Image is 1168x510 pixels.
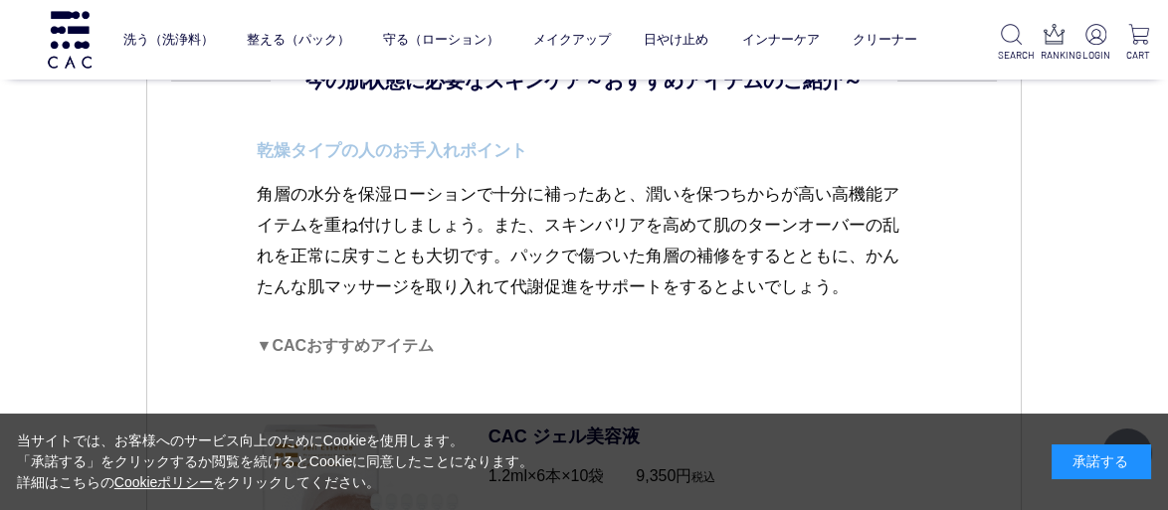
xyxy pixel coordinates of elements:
span: ▼CACおすすめアイテム [257,337,435,354]
div: 承諾する [1052,444,1151,479]
div: 当サイトでは、お客様へのサービス向上のためにCookieを使用します。 「承諾する」をクリックするか閲覧を続けるとCookieに同意したことになります。 詳細はこちらの をクリックしてください。 [17,430,534,493]
p: CART [1125,48,1152,63]
a: SEARCH [998,24,1025,63]
p: SEARCH [998,48,1025,63]
img: logo [45,11,95,68]
p: RANKING [1041,48,1068,63]
a: CART [1125,24,1152,63]
a: メイクアップ [533,17,611,63]
a: インナーケア [741,17,819,63]
a: 守る（ローション） [383,17,499,63]
a: RANKING [1041,24,1068,63]
p: 角層の水分を保湿ローションで十分に補ったあと、潤いを保つちからが高い高機能アイテムを重ね付けしましょう。また、スキンバリアを高めて肌のターンオーバーの乱れを正常に戻すことも大切です。パックで傷つ... [257,179,912,334]
a: Cookieポリシー [114,474,214,490]
a: 日やけ止め [644,17,708,63]
a: LOGIN [1082,24,1109,63]
a: クリーナー [853,17,917,63]
a: 整える（パック） [247,17,350,63]
a: 洗う（洗浄料） [123,17,214,63]
p: LOGIN [1082,48,1109,63]
p: 乾燥タイプの人のお手入れポイント [257,135,912,180]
